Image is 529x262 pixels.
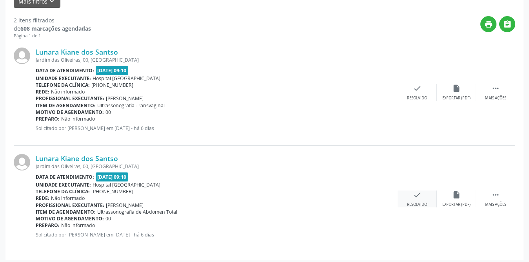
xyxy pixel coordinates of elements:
[106,202,144,209] span: [PERSON_NAME]
[36,57,398,63] div: Jardim das Oliveiras, 00, [GEOGRAPHIC_DATA]
[91,82,133,88] span: [PHONE_NUMBER]
[413,84,422,93] i: check
[61,222,95,229] span: Não informado
[503,20,512,29] i: 
[91,188,133,195] span: [PHONE_NUMBER]
[105,109,111,115] span: 00
[36,125,398,132] p: Solicitado por [PERSON_NAME] em [DATE] - há 6 dias
[96,66,129,75] span: [DATE] 09:10
[93,181,160,188] span: Hospital [GEOGRAPHIC_DATA]
[407,95,427,101] div: Resolvido
[485,95,506,101] div: Mais ações
[97,102,165,109] span: Ultrassonografia Transvaginal
[36,75,91,82] b: Unidade executante:
[36,202,104,209] b: Profissional executante:
[407,202,427,207] div: Resolvido
[14,154,30,170] img: img
[36,181,91,188] b: Unidade executante:
[97,209,177,215] span: Ultrassonografia de Abdomen Total
[36,222,60,229] b: Preparo:
[36,67,94,74] b: Data de atendimento:
[36,231,398,238] p: Solicitado por [PERSON_NAME] em [DATE] - há 6 dias
[36,209,96,215] b: Item de agendamento:
[36,109,104,115] b: Motivo de agendamento:
[480,16,496,32] button: print
[20,25,91,32] strong: 608 marcações agendadas
[36,154,118,163] a: Lunara Kiane dos Santso
[484,20,493,29] i: print
[491,191,500,199] i: 
[413,191,422,199] i: check
[106,95,144,102] span: [PERSON_NAME]
[442,95,471,101] div: Exportar (PDF)
[452,191,461,199] i: insert_drive_file
[499,16,515,32] button: 
[61,115,95,122] span: Não informado
[105,215,111,222] span: 00
[14,33,91,39] div: Página 1 de 1
[51,88,85,95] span: Não informado
[36,95,104,102] b: Profissional executante:
[14,48,30,64] img: img
[14,24,91,33] div: de
[36,188,90,195] b: Telefone da clínica:
[36,102,96,109] b: Item de agendamento:
[485,202,506,207] div: Mais ações
[36,115,60,122] b: Preparo:
[452,84,461,93] i: insert_drive_file
[93,75,160,82] span: Hospital [GEOGRAPHIC_DATA]
[36,88,49,95] b: Rede:
[491,84,500,93] i: 
[51,195,85,202] span: Não informado
[36,163,398,170] div: Jardim das Oliveiras, 00, [GEOGRAPHIC_DATA]
[14,16,91,24] div: 2 itens filtrados
[36,82,90,88] b: Telefone da clínica:
[36,174,94,180] b: Data de atendimento:
[36,195,49,202] b: Rede:
[442,202,471,207] div: Exportar (PDF)
[36,215,104,222] b: Motivo de agendamento:
[36,48,118,56] a: Lunara Kiane dos Santso
[96,172,129,181] span: [DATE] 09:10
